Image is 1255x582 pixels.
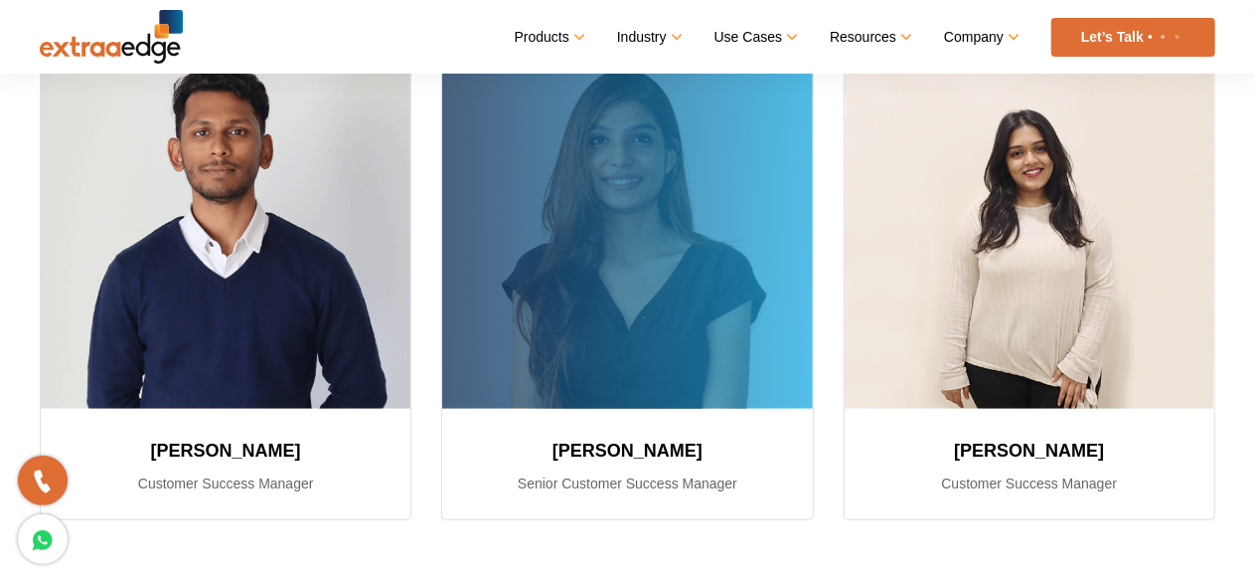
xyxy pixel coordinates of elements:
a: Resources [830,23,909,52]
h3: [PERSON_NAME] [868,433,1190,469]
p: Customer Success Manager [868,472,1190,495]
p: Customer Success Manager [65,472,387,495]
a: Products [515,23,582,52]
a: Let’s Talk [1051,18,1215,57]
a: Company [944,23,1017,52]
a: Industry [617,23,680,52]
a: Use Cases [714,23,795,52]
h3: [PERSON_NAME] [65,433,387,469]
h3: [PERSON_NAME] [466,433,788,469]
p: Senior Customer Success Manager [466,472,788,495]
